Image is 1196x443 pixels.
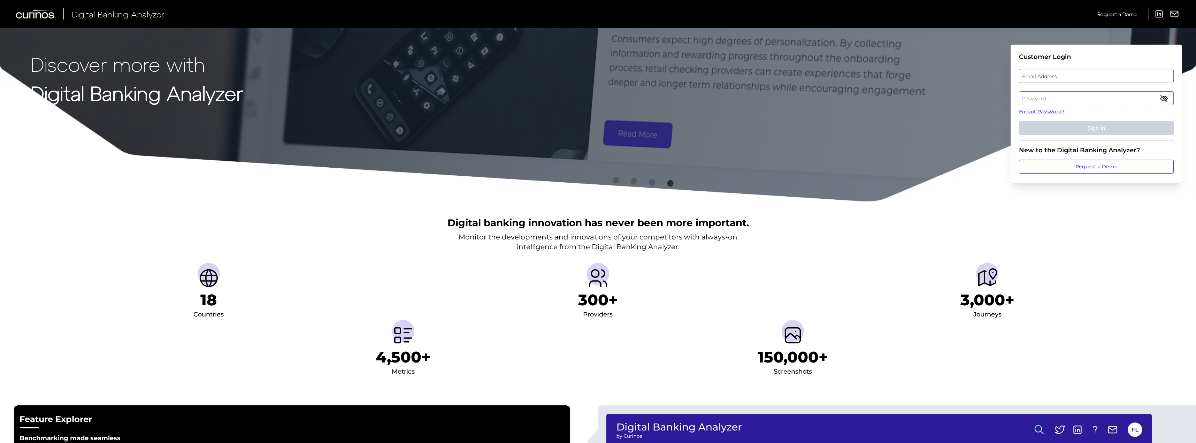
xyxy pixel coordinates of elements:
[1019,160,1174,174] a: Request a Demo
[578,291,618,309] h1: 300+
[31,81,243,105] strong: Digital Banking Analyzer
[774,366,812,377] div: Screenshots
[1019,121,1174,135] button: Sign In
[198,267,220,289] img: Countries
[20,434,121,442] strong: Benchmarking made seamless
[587,267,609,289] img: Providers
[193,309,224,320] div: Countries
[1019,53,1174,61] div: Customer Login
[31,53,243,75] p: Discover more with
[1097,11,1136,17] span: Request a Demo
[583,309,613,320] div: Providers
[72,9,164,19] span: Digital Banking Analyzer
[973,309,1002,320] div: Journeys
[16,10,55,18] img: Curinos
[1097,8,1136,20] a: Request a Demo
[1019,70,1173,82] label: Email Address
[376,348,431,366] h1: 4,500+
[782,324,804,346] img: Screenshots
[20,414,565,425] h2: Feature Explorer
[1019,92,1173,105] label: Password
[1019,108,1174,115] a: Forgot Password?
[1019,146,1174,154] div: New to the Digital Banking Analyzer?
[960,291,1014,309] h1: 3,000+
[459,232,737,252] p: Monitor the developments and innovations of your competitors with always-on intelligence from the...
[976,267,998,289] img: Journeys
[758,348,828,366] h1: 150,000+
[200,291,217,309] h1: 18
[392,324,414,346] img: Metrics
[392,366,415,377] div: Metrics
[447,216,749,229] h2: Digital banking innovation has never been more important.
